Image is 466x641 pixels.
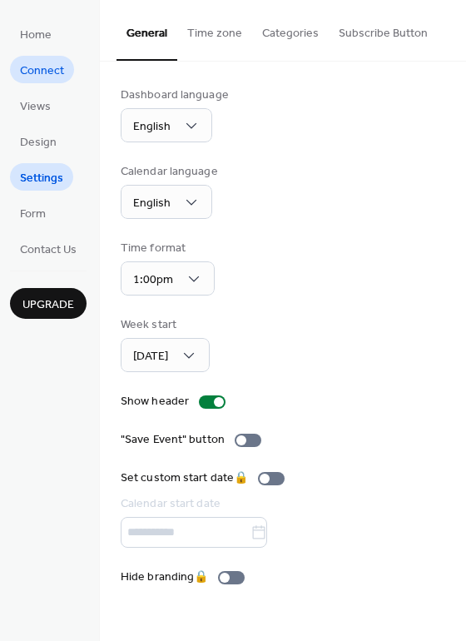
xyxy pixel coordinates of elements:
div: "Save Event" button [121,431,225,449]
span: Design [20,134,57,152]
a: Views [10,92,61,119]
a: Design [10,127,67,155]
a: Home [10,20,62,47]
a: Form [10,199,56,226]
span: Home [20,27,52,44]
span: [DATE] [133,345,168,368]
span: Upgrade [22,296,74,314]
span: Settings [20,170,63,187]
span: Form [20,206,46,223]
div: Week start [121,316,206,334]
div: Time format [121,240,211,257]
div: Show header [121,393,189,410]
button: Upgrade [10,288,87,319]
div: Calendar language [121,163,218,181]
a: Contact Us [10,235,87,262]
a: Connect [10,56,74,83]
a: Settings [10,163,73,191]
span: English [133,116,171,138]
div: Dashboard language [121,87,229,104]
span: English [133,192,171,215]
span: Views [20,98,51,116]
span: Connect [20,62,64,80]
span: 1:00pm [133,269,173,291]
span: Contact Us [20,241,77,259]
